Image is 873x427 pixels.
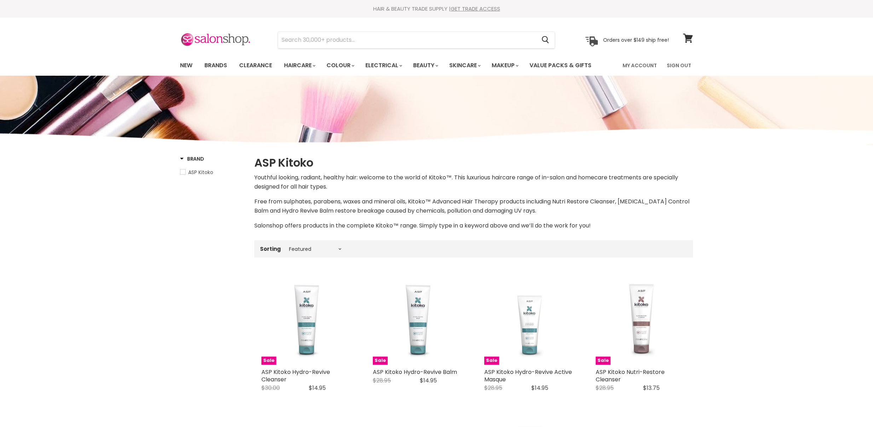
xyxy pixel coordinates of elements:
[596,275,686,365] img: ASP Kitoko Nutri-Restore Cleanser
[180,155,204,162] h3: Brand
[254,155,693,170] h1: ASP Kitoko
[234,58,277,73] a: Clearance
[188,169,213,176] span: ASP Kitoko
[486,58,523,73] a: Makeup
[199,58,232,73] a: Brands
[261,368,330,383] a: ASP Kitoko Hydro-Revive Cleanser
[373,376,391,385] span: $28.95
[444,58,485,73] a: Skincare
[175,55,608,76] ul: Main menu
[254,221,693,230] p: Salonshop offers products in the complete Kitoko™ range. Simply type in a keyword above and we’ll...
[484,357,499,365] span: Sale
[536,32,555,48] button: Search
[278,32,536,48] input: Search
[596,275,686,365] a: ASP Kitoko Nutri-Restore Cleanser ASP Kitoko Nutri-Restore Cleanser Sale
[321,58,359,73] a: Colour
[408,58,443,73] a: Beauty
[261,357,276,365] span: Sale
[484,275,574,365] a: ASP Kitoko Hydro-Revive Active Masque ASP Kitoko Hydro-Revive Active Masque Sale
[643,384,660,392] span: $13.75
[309,384,326,392] span: $14.95
[261,384,280,392] span: $30.00
[279,58,320,73] a: Haircare
[663,58,695,73] a: Sign Out
[531,384,548,392] span: $14.95
[524,58,597,73] a: Value Packs & Gifts
[484,384,502,392] span: $28.95
[618,58,661,73] a: My Account
[260,246,281,252] label: Sorting
[254,173,693,191] p: Youthful looking, radiant, healthy hair: welcome to the world of Kitoko™. This luxurious haircare...
[373,275,463,365] img: ASP Kitoko Hydro-Revive Balm
[596,384,614,392] span: $28.95
[373,368,457,376] a: ASP Kitoko Hydro-Revive Balm
[420,376,437,385] span: $14.95
[175,58,198,73] a: New
[484,368,572,383] a: ASP Kitoko Hydro-Revive Active Masque
[171,55,702,76] nav: Main
[373,275,463,365] a: ASP Kitoko Hydro-Revive Balm ASP Kitoko Hydro-Revive Balm Sale
[261,275,352,365] a: ASP Kitoko Hydro-Revive Cleanser ASP Kitoko Hydro-Revive Cleanser Sale
[484,275,574,365] img: ASP Kitoko Hydro-Revive Active Masque
[603,36,669,43] p: Orders over $149 ship free!
[596,357,611,365] span: Sale
[596,368,665,383] a: ASP Kitoko Nutri-Restore Cleanser
[373,357,388,365] span: Sale
[451,5,500,12] a: GET TRADE ACCESS
[278,31,555,48] form: Product
[360,58,406,73] a: Electrical
[254,197,693,215] p: Free from sulphates, parabens, waxes and mineral oils, Kitoko™ Advanced Hair Therapy products inc...
[261,275,352,365] img: ASP Kitoko Hydro-Revive Cleanser
[171,5,702,12] div: HAIR & BEAUTY TRADE SUPPLY |
[180,168,245,176] a: ASP Kitoko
